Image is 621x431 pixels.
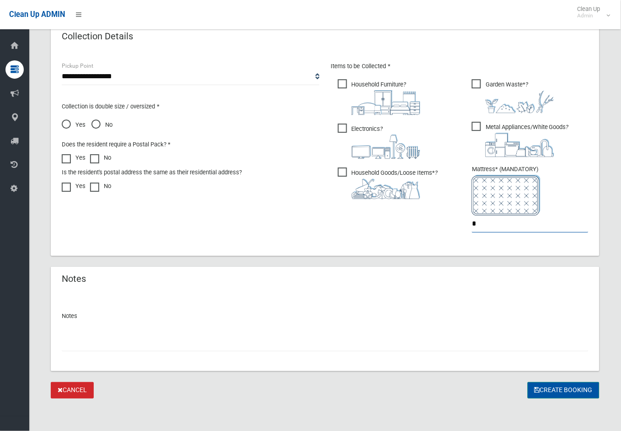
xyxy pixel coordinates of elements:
[62,181,86,192] label: Yes
[62,101,320,112] p: Collection is double size / oversized *
[338,79,420,115] span: Household Furniture
[9,10,65,19] span: Clean Up ADMIN
[528,382,600,399] button: Create Booking
[472,122,569,157] span: Metal Appliances/White Goods
[573,5,610,19] span: Clean Up
[486,81,554,113] i: ?
[51,270,97,288] header: Notes
[352,135,420,159] img: 394712a680b73dbc3d2a6a3a7ffe5a07.png
[352,90,420,115] img: aa9efdbe659d29b613fca23ba79d85cb.png
[91,119,112,130] span: No
[352,169,438,199] i: ?
[51,27,144,45] header: Collection Details
[62,139,171,150] label: Does the resident require a Postal Pack? *
[486,90,554,113] img: 4fd8a5c772b2c999c83690221e5242e0.png
[338,124,420,159] span: Electronics
[352,81,420,115] i: ?
[90,152,111,163] label: No
[62,311,589,322] p: Notes
[472,79,554,113] span: Garden Waste*
[338,167,438,199] span: Household Goods/Loose Items*
[62,119,86,130] span: Yes
[486,133,554,157] img: 36c1b0289cb1767239cdd3de9e694f19.png
[472,166,589,215] span: Mattress* (MANDATORY)
[486,124,569,157] i: ?
[578,12,600,19] small: Admin
[352,125,420,159] i: ?
[331,61,589,72] p: Items to be Collected *
[62,152,86,163] label: Yes
[352,178,420,199] img: b13cc3517677393f34c0a387616ef184.png
[472,175,541,215] img: e7408bece873d2c1783593a074e5cb2f.png
[62,167,242,178] label: Is the resident's postal address the same as their residential address?
[90,181,111,192] label: No
[51,382,94,399] a: Cancel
